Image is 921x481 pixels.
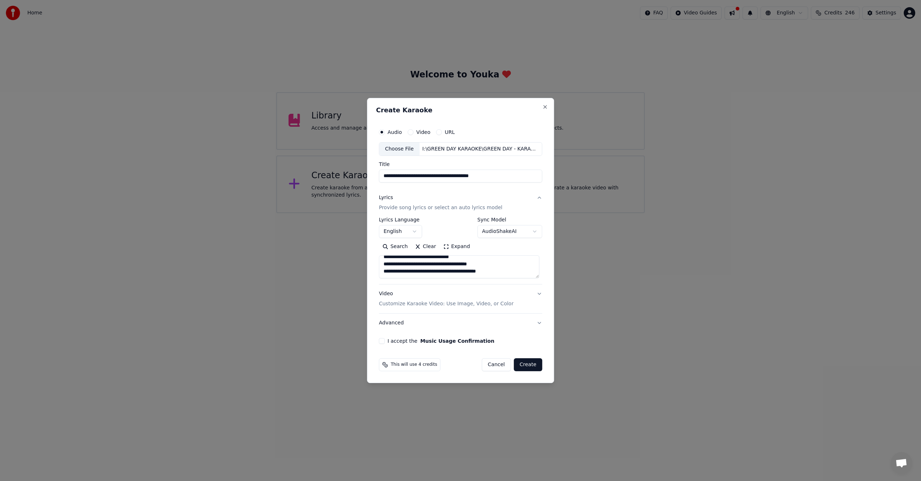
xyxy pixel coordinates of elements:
button: Expand [440,241,473,252]
button: I accept the [420,338,494,343]
label: Title [379,162,542,167]
div: LyricsProvide song lyrics or select an auto lyrics model [379,217,542,284]
button: Clear [411,241,440,252]
button: Cancel [482,358,511,371]
p: Customize Karaoke Video: Use Image, Video, or Color [379,300,513,307]
label: I accept the [387,338,494,343]
div: Choose File [379,143,419,156]
button: Create [514,358,542,371]
h2: Create Karaoke [376,107,545,113]
span: This will use 4 credits [391,362,437,368]
button: VideoCustomize Karaoke Video: Use Image, Video, or Color [379,284,542,313]
button: Advanced [379,314,542,332]
div: Lyrics [379,194,393,201]
button: LyricsProvide song lyrics or select an auto lyrics model [379,188,542,217]
label: URL [445,130,455,135]
label: Lyrics Language [379,217,422,222]
label: Audio [387,130,402,135]
button: Search [379,241,411,252]
p: Provide song lyrics or select an auto lyrics model [379,204,502,211]
label: Sync Model [477,217,542,222]
label: Video [416,130,430,135]
div: I:\GREEN DAY KARAOKE\GREEN DAY - KARAOKE\02. Kerplunk\Green Day - 80 - [HQ] - BunczucznyKKS (yout... [419,145,542,153]
div: Video [379,290,513,307]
